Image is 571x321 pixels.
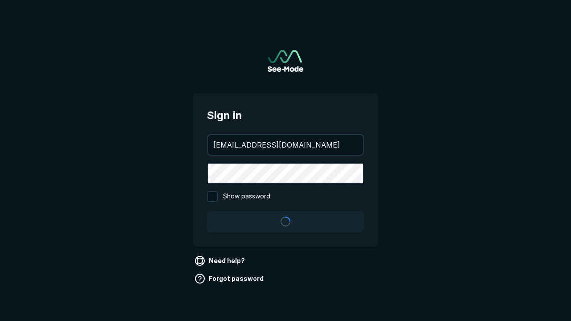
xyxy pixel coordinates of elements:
a: Need help? [193,254,248,268]
a: Forgot password [193,272,267,286]
a: Go to sign in [268,50,303,72]
span: Show password [223,191,270,202]
img: See-Mode Logo [268,50,303,72]
span: Sign in [207,107,364,123]
input: your@email.com [208,135,363,155]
